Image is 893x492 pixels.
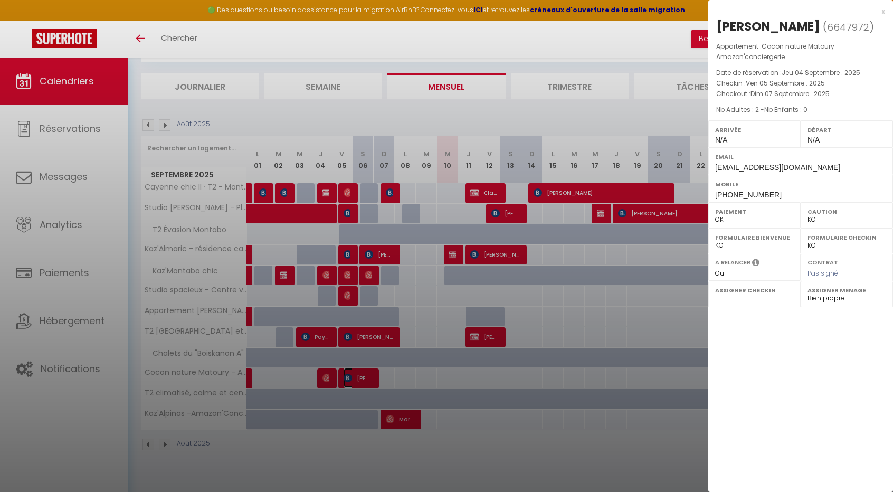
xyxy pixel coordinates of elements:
[746,79,825,88] span: Ven 05 Septembre . 2025
[716,68,885,78] p: Date de réservation :
[715,285,794,296] label: Assigner Checkin
[823,20,874,34] span: ( )
[764,105,807,114] span: Nb Enfants : 0
[716,42,840,61] span: Cocon nature Matoury - Amazon'conciergerie
[716,41,885,62] p: Appartement :
[716,105,807,114] span: Nb Adultes : 2 -
[715,206,794,217] label: Paiement
[715,136,727,144] span: N/A
[807,232,886,243] label: Formulaire Checkin
[708,5,885,18] div: x
[715,258,750,267] label: A relancer
[807,125,886,135] label: Départ
[750,89,830,98] span: Dim 07 Septembre . 2025
[716,78,885,89] p: Checkin :
[715,152,886,162] label: Email
[752,258,759,270] i: Sélectionner OUI si vous souhaiter envoyer les séquences de messages post-checkout
[716,18,820,35] div: [PERSON_NAME]
[715,163,840,172] span: [EMAIL_ADDRESS][DOMAIN_NAME]
[827,21,869,34] span: 6647972
[782,68,860,77] span: Jeu 04 Septembre . 2025
[715,179,886,190] label: Mobile
[715,191,782,199] span: [PHONE_NUMBER]
[807,206,886,217] label: Caution
[716,89,885,99] p: Checkout :
[807,285,886,296] label: Assigner Menage
[8,4,40,36] button: Ouvrir le widget de chat LiveChat
[715,232,794,243] label: Formulaire Bienvenue
[807,269,838,278] span: Pas signé
[715,125,794,135] label: Arrivée
[807,136,820,144] span: N/A
[807,258,838,265] label: Contrat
